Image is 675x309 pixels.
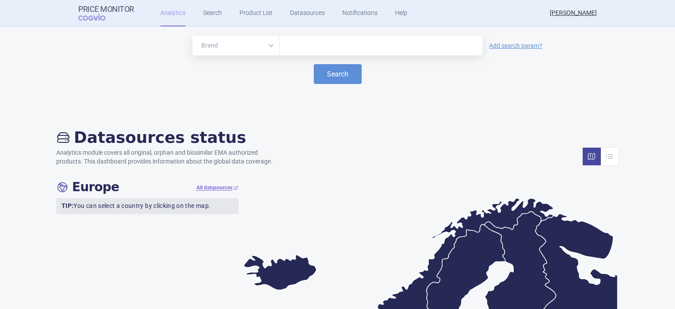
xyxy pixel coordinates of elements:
span: COGVIO [78,14,118,21]
strong: TIP: [62,202,73,209]
a: Add search param? [489,43,542,49]
p: Analytics module covers all original, orphan and biosimilar EMA authorized products. This dashboa... [56,149,281,166]
h4: Europe [56,180,119,195]
button: Search [314,64,362,84]
p: You can select a country by clicking on the map. [56,198,239,214]
h2: Datasources status [56,128,281,147]
a: All datasources [196,184,239,192]
a: Price MonitorCOGVIO [78,5,134,22]
strong: Price Monitor [78,5,134,14]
